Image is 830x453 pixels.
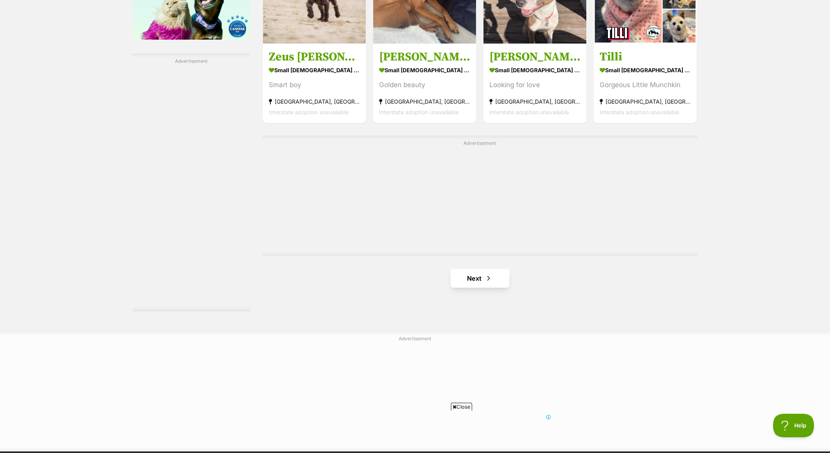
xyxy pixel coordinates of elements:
h3: Zeus [PERSON_NAME] [269,49,360,64]
span: Interstate adoption unavailable [379,108,459,115]
strong: small [DEMOGRAPHIC_DATA] Dog [600,64,691,75]
strong: [GEOGRAPHIC_DATA], [GEOGRAPHIC_DATA] [600,96,691,106]
strong: [GEOGRAPHIC_DATA], [GEOGRAPHIC_DATA] [269,96,360,106]
h3: Tilli [600,49,691,64]
div: Looking for love [489,79,580,90]
div: Gorgeous Little Munchkin [600,79,691,90]
div: Golden beauty [379,79,470,90]
strong: [GEOGRAPHIC_DATA], [GEOGRAPHIC_DATA] [489,96,580,106]
span: Interstate adoption unavailable [269,108,348,115]
h3: [PERSON_NAME] [379,49,470,64]
h3: [PERSON_NAME] [489,49,580,64]
strong: [GEOGRAPHIC_DATA], [GEOGRAPHIC_DATA] [379,96,470,106]
strong: small [DEMOGRAPHIC_DATA] Dog [489,64,580,75]
iframe: Help Scout Beacon - Open [773,414,814,437]
div: Advertisement [133,53,250,311]
iframe: Advertisement [133,68,250,303]
strong: small [DEMOGRAPHIC_DATA] Dog [379,64,470,75]
a: Tilli small [DEMOGRAPHIC_DATA] Dog Gorgeous Little Munchkin [GEOGRAPHIC_DATA], [GEOGRAPHIC_DATA] ... [594,43,697,123]
a: Next page [451,269,509,288]
div: Advertisement [262,135,698,256]
span: Interstate adoption unavailable [600,108,679,115]
strong: small [DEMOGRAPHIC_DATA] Dog [269,64,360,75]
span: Close [451,403,472,411]
a: [PERSON_NAME] small [DEMOGRAPHIC_DATA] Dog Looking for love [GEOGRAPHIC_DATA], [GEOGRAPHIC_DATA] ... [483,43,586,123]
iframe: Advertisement [272,414,558,449]
nav: Pagination [262,269,698,288]
a: [PERSON_NAME] small [DEMOGRAPHIC_DATA] Dog Golden beauty [GEOGRAPHIC_DATA], [GEOGRAPHIC_DATA] Int... [373,43,476,123]
div: Smart boy [269,79,360,90]
iframe: Advertisement [225,345,606,444]
iframe: Advertisement [290,150,670,248]
span: Interstate adoption unavailable [489,108,569,115]
a: Zeus [PERSON_NAME] small [DEMOGRAPHIC_DATA] Dog Smart boy [GEOGRAPHIC_DATA], [GEOGRAPHIC_DATA] In... [263,43,366,123]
